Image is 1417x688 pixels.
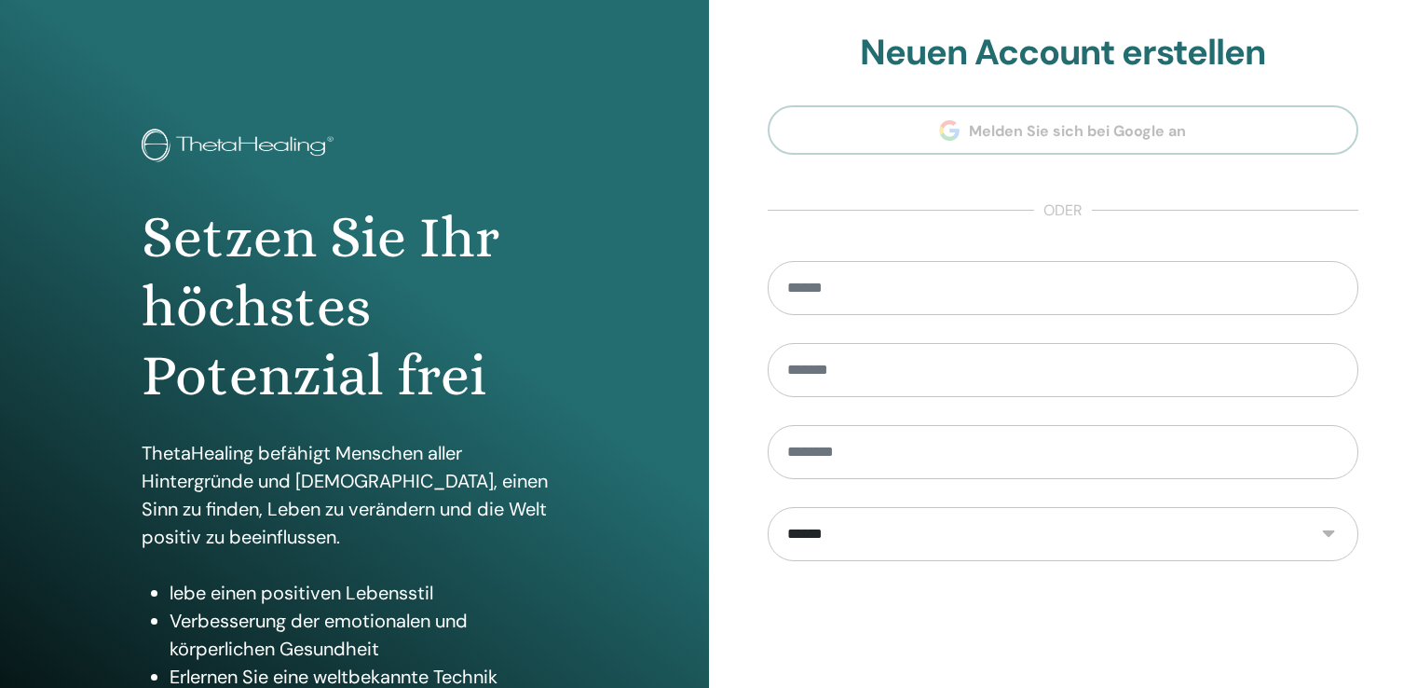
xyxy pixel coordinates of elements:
[921,589,1205,662] iframe: reCAPTCHA
[170,579,567,607] li: lebe einen positiven Lebensstil
[1034,200,1092,222] span: oder
[170,607,567,663] li: Verbesserung der emotionalen und körperlichen Gesundheit
[142,439,567,551] p: ThetaHealing befähigt Menschen aller Hintergründe und [DEMOGRAPHIC_DATA], einen Sinn zu finden, L...
[768,32,1359,75] h2: Neuen Account erstellen
[142,203,567,411] h1: Setzen Sie Ihr höchstes Potenzial frei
